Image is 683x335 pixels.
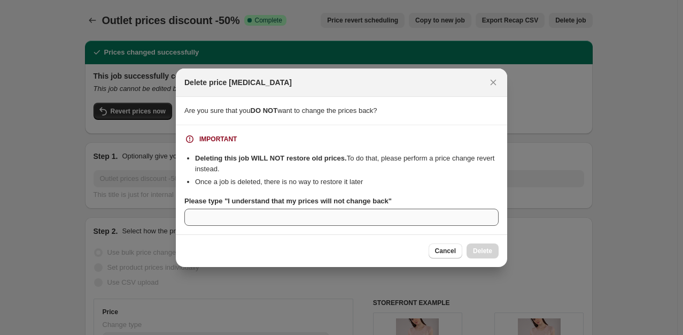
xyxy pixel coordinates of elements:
div: IMPORTANT [199,135,237,143]
span: Are you sure that you want to change the prices back? [184,106,377,115]
li: Once a job is deleted, there is no way to restore it later [195,177,499,187]
b: Please type "I understand that my prices will not change back" [184,197,392,205]
h2: Delete price [MEDICAL_DATA] [184,77,292,88]
button: Cancel [429,243,462,258]
b: Deleting this job WILL NOT restore old prices. [195,154,347,162]
li: To do that, please perform a price change revert instead. [195,153,499,174]
button: Close [486,75,501,90]
span: Cancel [435,247,456,255]
b: DO NOT [251,106,278,115]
